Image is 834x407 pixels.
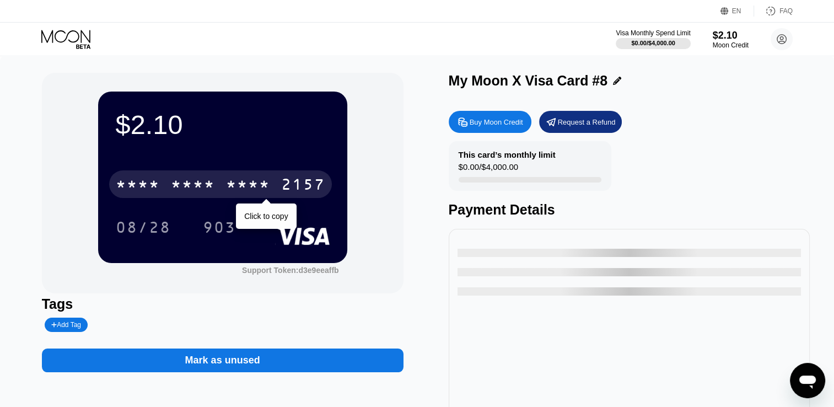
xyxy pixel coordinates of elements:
div: $2.10 [713,30,749,41]
div: Mark as unused [42,338,403,372]
div: EN [732,7,741,15]
div: Mark as unused [185,354,260,367]
div: Click to copy [244,212,288,221]
div: My Moon X Visa Card #8 [449,73,608,89]
div: $0.00 / $4,000.00 [459,162,518,177]
div: $2.10 [116,109,330,140]
div: FAQ [754,6,793,17]
div: EN [720,6,754,17]
div: This card’s monthly limit [459,150,556,159]
div: 903 [203,220,236,238]
div: Add Tag [51,321,81,329]
div: FAQ [779,7,793,15]
div: 08/28 [107,213,179,241]
div: Visa Monthly Spend Limit$0.00/$4,000.00 [616,29,690,49]
div: Moon Credit [713,41,749,49]
div: 2157 [281,177,325,195]
div: Payment Details [449,202,810,218]
iframe: Button to launch messaging window [790,363,825,398]
div: Visa Monthly Spend Limit [616,29,690,37]
div: Buy Moon Credit [470,117,523,127]
div: Request a Refund [539,111,622,133]
div: $0.00 / $4,000.00 [631,40,675,46]
div: Add Tag [45,318,88,332]
div: Tags [42,296,403,312]
div: Buy Moon Credit [449,111,531,133]
div: Support Token: d3e9eeaffb [242,266,339,275]
div: Support Token:d3e9eeaffb [242,266,339,275]
div: $2.10Moon Credit [713,30,749,49]
div: Request a Refund [558,117,616,127]
div: 903 [195,213,244,241]
div: 08/28 [116,220,171,238]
